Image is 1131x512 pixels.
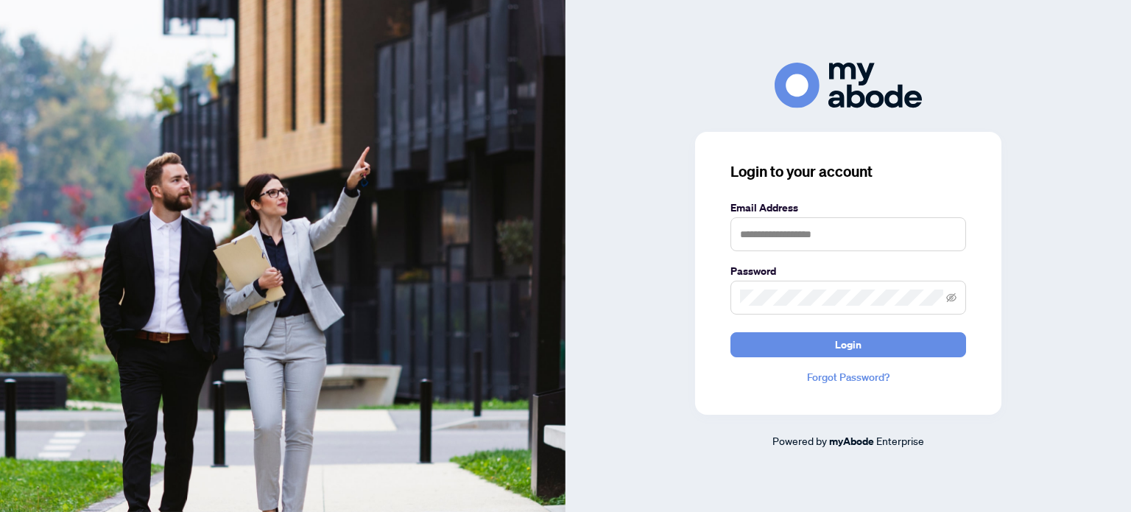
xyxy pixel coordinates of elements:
[946,292,956,303] span: eye-invisible
[876,434,924,447] span: Enterprise
[829,433,874,449] a: myAbode
[835,333,862,357] span: Login
[775,63,922,108] img: ma-logo
[730,200,966,216] label: Email Address
[730,161,966,182] h3: Login to your account
[730,369,966,385] a: Forgot Password?
[730,332,966,357] button: Login
[730,263,966,279] label: Password
[772,434,827,447] span: Powered by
